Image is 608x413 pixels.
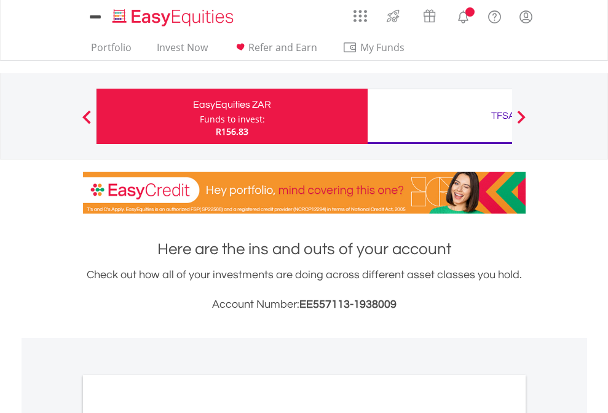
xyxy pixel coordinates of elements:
h3: Account Number: [83,296,526,313]
h1: Here are the ins and outs of your account [83,238,526,260]
div: Check out how all of your investments are doing across different asset classes you hold. [83,267,526,313]
img: EasyEquities_Logo.png [110,7,239,28]
span: My Funds [342,39,423,55]
a: AppsGrid [345,3,375,23]
span: R156.83 [216,126,248,137]
a: FAQ's and Support [479,3,510,28]
a: Portfolio [86,41,136,60]
div: EasyEquities ZAR [104,96,360,113]
img: thrive-v2.svg [383,6,403,26]
button: Previous [74,116,99,129]
span: Refer and Earn [248,41,317,54]
a: Refer and Earn [228,41,322,60]
img: vouchers-v2.svg [419,6,440,26]
img: EasyCredit Promotion Banner [83,172,526,214]
a: My Profile [510,3,542,30]
a: Home page [108,3,239,28]
a: Invest Now [152,41,213,60]
button: Next [509,116,534,129]
a: Vouchers [411,3,448,26]
a: Notifications [448,3,479,28]
img: grid-menu-icon.svg [353,9,367,23]
span: EE557113-1938009 [299,299,397,310]
div: Funds to invest: [200,113,265,126]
